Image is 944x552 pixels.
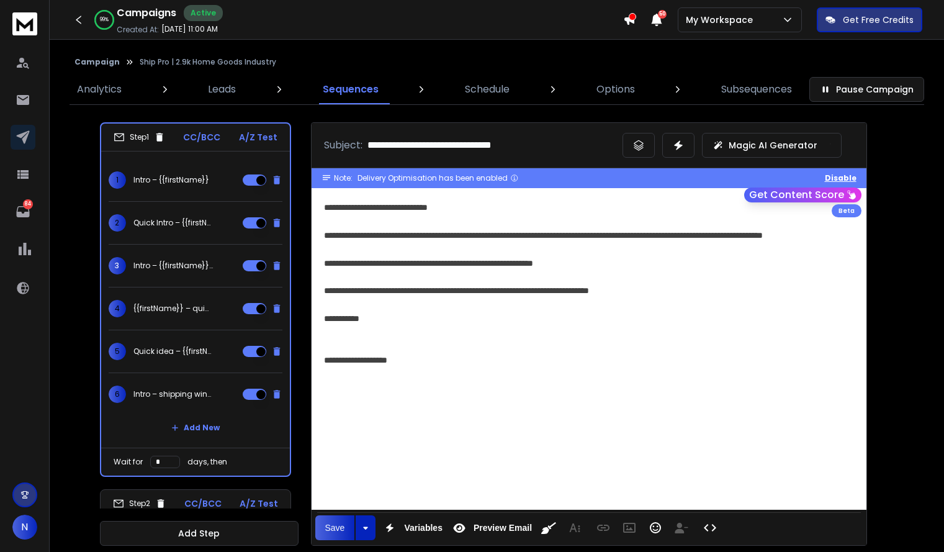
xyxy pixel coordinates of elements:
[899,509,928,539] iframe: Intercom live chat
[686,14,758,26] p: My Workspace
[644,515,667,540] button: Emoticons
[658,10,667,19] span: 50
[465,82,510,97] p: Schedule
[596,82,635,97] p: Options
[12,515,37,540] button: N
[109,386,126,403] span: 6
[133,304,213,314] p: {{firstName}} – quick shipping win
[133,346,213,356] p: Quick idea – {{firstName}}
[698,515,722,540] button: Code View
[140,57,276,67] p: Ship Pro | 2.9k Home Goods Industry
[591,515,615,540] button: Insert Link (Ctrl+K)
[323,82,379,97] p: Sequences
[334,173,353,183] span: Note:
[161,24,218,34] p: [DATE] 11:00 AM
[315,515,355,540] button: Save
[457,75,517,104] a: Schedule
[563,515,587,540] button: More Text
[618,515,641,540] button: Insert Image (Ctrl+P)
[100,122,291,477] li: Step1CC/BCCA/Z Test1Intro – {{firstName}}2Quick Intro – {{firstName}}3Intro – {{firstName}}, quic...
[357,173,519,183] div: Delivery Optimisation has been enabled
[200,75,243,104] a: Leads
[133,175,209,185] p: Intro – {{firstName}}
[187,457,227,467] p: days, then
[184,497,222,510] p: CC/BCC
[113,498,166,509] div: Step 2
[315,75,386,104] a: Sequences
[240,497,278,510] p: A/Z Test
[721,82,792,97] p: Subsequences
[133,389,213,399] p: Intro – shipping wins for {{companyName}}
[809,77,924,102] button: Pause Campaign
[729,139,817,152] p: Magic AI Generator
[447,515,534,540] button: Preview Email
[133,261,213,271] p: Intro – {{firstName}}, quick idea
[109,171,126,189] span: 1
[183,131,220,143] p: CC/BCC
[100,521,299,546] button: Add Step
[184,5,223,21] div: Active
[23,199,33,209] p: 84
[70,75,129,104] a: Analytics
[378,515,445,540] button: Variables
[74,57,120,67] button: Campaign
[11,199,35,224] a: 84
[825,173,856,183] button: Disable
[744,188,861,202] button: Get Content Score
[114,132,165,143] div: Step 1
[100,16,109,24] p: 99 %
[714,75,799,104] a: Subsequences
[133,218,213,228] p: Quick Intro – {{firstName}}
[109,300,126,317] span: 4
[77,82,122,97] p: Analytics
[402,523,445,533] span: Variables
[114,457,143,467] p: Wait for
[832,204,861,217] div: Beta
[589,75,642,104] a: Options
[208,82,236,97] p: Leads
[117,6,176,20] h1: Campaigns
[161,415,230,440] button: Add New
[109,214,126,232] span: 2
[817,7,922,32] button: Get Free Credits
[109,257,126,274] span: 3
[670,515,693,540] button: Insert Unsubscribe Link
[239,131,277,143] p: A/Z Test
[324,138,362,153] p: Subject:
[471,523,534,533] span: Preview Email
[537,515,560,540] button: Clean HTML
[12,12,37,35] img: logo
[702,133,842,158] button: Magic AI Generator
[117,25,159,35] p: Created At:
[843,14,914,26] p: Get Free Credits
[109,343,126,360] span: 5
